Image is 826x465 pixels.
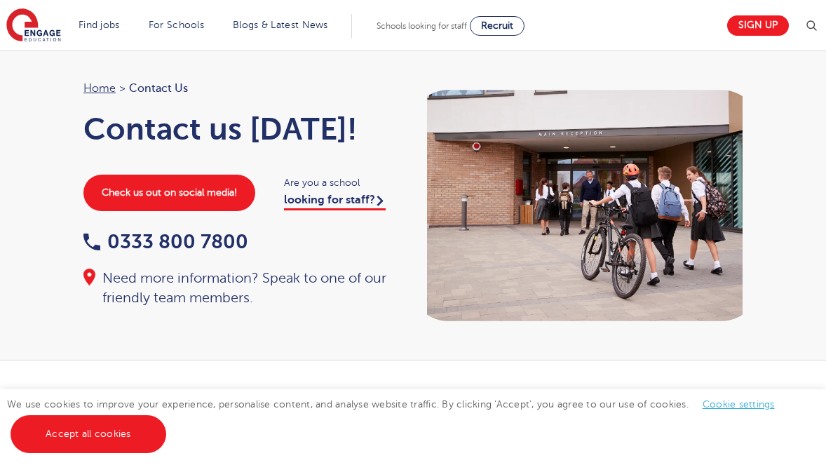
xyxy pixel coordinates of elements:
[83,269,399,308] div: Need more information? Speak to one of our friendly team members.
[83,175,255,211] a: Check us out on social media!
[149,20,204,30] a: For Schools
[233,20,328,30] a: Blogs & Latest News
[129,79,188,97] span: Contact Us
[284,175,399,191] span: Are you a school
[284,194,386,210] a: looking for staff?
[481,20,513,31] span: Recruit
[83,231,248,252] a: 0333 800 7800
[79,20,120,30] a: Find jobs
[377,21,467,31] span: Schools looking for staff
[470,16,524,36] a: Recruit
[119,82,126,95] span: >
[83,79,399,97] nav: breadcrumb
[11,415,166,453] a: Accept all cookies
[83,82,116,95] a: Home
[727,15,789,36] a: Sign up
[6,8,61,43] img: Engage Education
[703,399,775,410] a: Cookie settings
[7,399,789,439] span: We use cookies to improve your experience, personalise content, and analyse website traffic. By c...
[83,112,399,147] h1: Contact us [DATE]!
